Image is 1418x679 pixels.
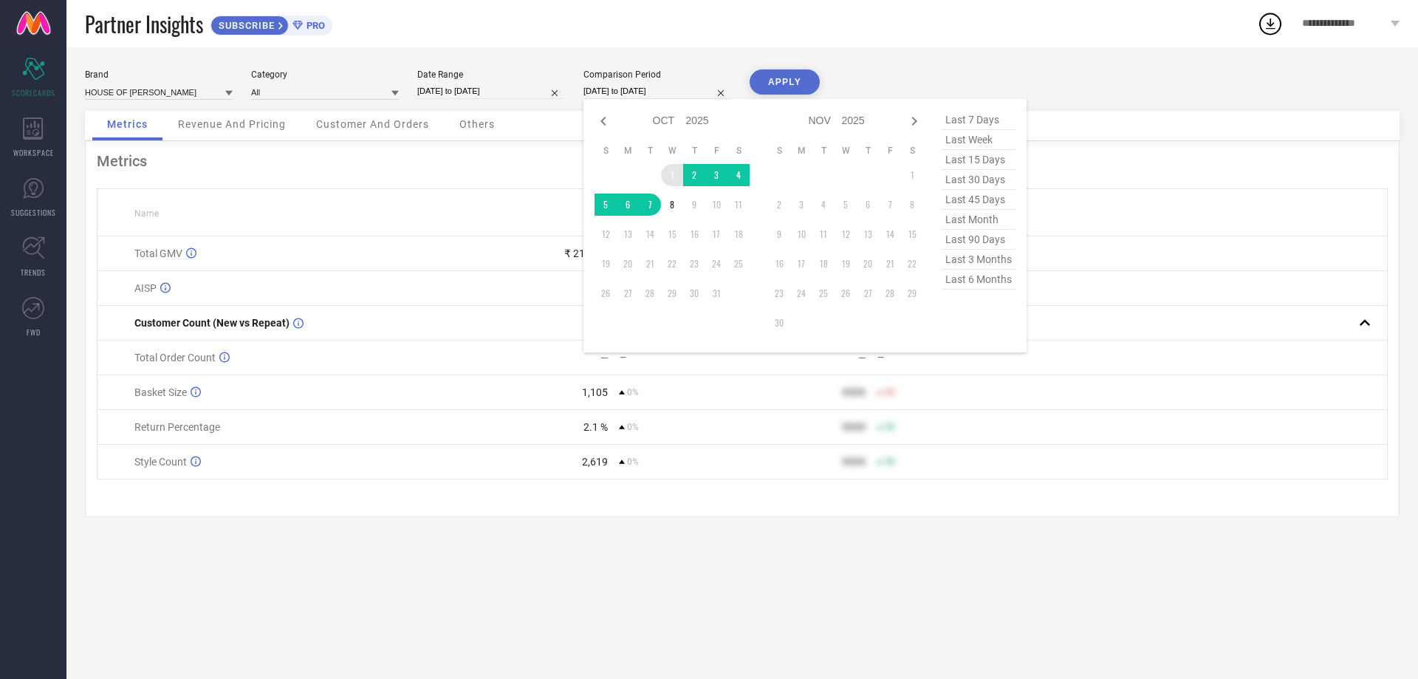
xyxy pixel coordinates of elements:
td: Wed Nov 26 2025 [835,282,857,304]
td: Thu Oct 09 2025 [683,194,705,216]
th: Saturday [901,145,923,157]
td: Sat Nov 22 2025 [901,253,923,275]
a: SUBSCRIBEPRO [210,12,332,35]
span: SUGGESTIONS [11,207,56,218]
td: Sun Oct 26 2025 [595,282,617,304]
span: SUBSCRIBE [211,20,278,31]
td: Tue Nov 18 2025 [812,253,835,275]
td: Sat Nov 29 2025 [901,282,923,304]
td: Fri Nov 14 2025 [879,223,901,245]
td: Sat Nov 01 2025 [901,164,923,186]
div: Previous month [595,112,612,130]
th: Monday [790,145,812,157]
div: 1,105 [582,386,608,398]
td: Sat Oct 11 2025 [727,194,750,216]
span: Customer And Orders [316,118,429,130]
td: Wed Oct 01 2025 [661,164,683,186]
td: Wed Nov 12 2025 [835,223,857,245]
span: last 45 days [942,190,1015,210]
th: Tuesday [812,145,835,157]
th: Sunday [768,145,790,157]
div: 2,619 [582,456,608,468]
div: 2.1 % [583,421,608,433]
td: Sat Nov 15 2025 [901,223,923,245]
span: Style Count [134,456,187,468]
td: Sun Nov 02 2025 [768,194,790,216]
td: Wed Oct 08 2025 [661,194,683,216]
td: Wed Nov 19 2025 [835,253,857,275]
th: Friday [705,145,727,157]
td: Mon Oct 06 2025 [617,194,639,216]
span: Partner Insights [85,9,203,39]
button: APPLY [750,69,820,95]
span: last 30 days [942,170,1015,190]
span: 50 [885,387,895,397]
td: Fri Oct 10 2025 [705,194,727,216]
td: Mon Nov 17 2025 [790,253,812,275]
td: Sun Oct 19 2025 [595,253,617,275]
div: Category [251,69,399,80]
span: Name [134,208,159,219]
th: Friday [879,145,901,157]
td: Sun Nov 09 2025 [768,223,790,245]
span: last 90 days [942,230,1015,250]
td: Mon Oct 27 2025 [617,282,639,304]
span: FWD [27,327,41,338]
td: Thu Nov 13 2025 [857,223,879,245]
span: last 15 days [942,150,1015,170]
td: Tue Nov 25 2025 [812,282,835,304]
td: Sun Oct 05 2025 [595,194,617,216]
td: Sat Oct 04 2025 [727,164,750,186]
td: Thu Oct 02 2025 [683,164,705,186]
div: — [858,352,866,364]
td: Mon Oct 13 2025 [617,223,639,245]
th: Wednesday [835,145,857,157]
span: Return Percentage [134,421,220,433]
td: Thu Nov 27 2025 [857,282,879,304]
td: Fri Oct 17 2025 [705,223,727,245]
td: Fri Nov 28 2025 [879,282,901,304]
td: Sat Nov 08 2025 [901,194,923,216]
span: AISP [134,282,157,294]
td: Thu Oct 23 2025 [683,253,705,275]
td: Mon Nov 10 2025 [790,223,812,245]
span: PRO [303,20,325,31]
th: Thursday [857,145,879,157]
td: Sun Nov 16 2025 [768,253,790,275]
th: Wednesday [661,145,683,157]
td: Tue Nov 04 2025 [812,194,835,216]
td: Mon Nov 03 2025 [790,194,812,216]
div: Brand [85,69,233,80]
td: Tue Nov 11 2025 [812,223,835,245]
div: Comparison Period [583,69,731,80]
span: 0% [627,387,639,397]
th: Sunday [595,145,617,157]
span: 50 [885,422,895,432]
span: Metrics [107,118,148,130]
span: 0% [627,422,639,432]
td: Fri Oct 03 2025 [705,164,727,186]
td: Wed Oct 22 2025 [661,253,683,275]
div: 9999 [842,386,866,398]
span: last 3 months [942,250,1015,270]
td: Fri Oct 24 2025 [705,253,727,275]
td: Wed Nov 05 2025 [835,194,857,216]
div: Open download list [1257,10,1284,37]
span: last 7 days [942,110,1015,130]
td: Tue Oct 14 2025 [639,223,661,245]
td: Tue Oct 21 2025 [639,253,661,275]
div: ₹ 21.36 L [564,248,608,259]
span: Total GMV [134,248,182,259]
span: Others [459,118,495,130]
td: Sat Oct 25 2025 [727,253,750,275]
td: Sun Nov 23 2025 [768,282,790,304]
div: Metrics [97,152,1388,170]
div: Date Range [417,69,565,80]
td: Thu Nov 20 2025 [857,253,879,275]
td: Fri Nov 21 2025 [879,253,901,275]
td: Sat Oct 18 2025 [727,223,750,245]
td: Sun Oct 12 2025 [595,223,617,245]
div: — [877,352,999,363]
span: Customer Count (New vs Repeat) [134,317,290,329]
td: Wed Oct 29 2025 [661,282,683,304]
